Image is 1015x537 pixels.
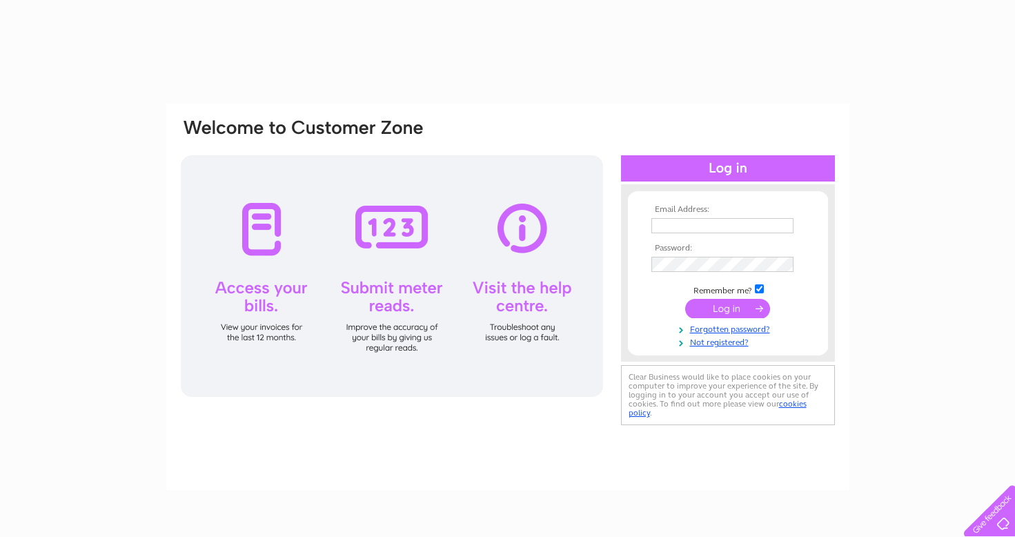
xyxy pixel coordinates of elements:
a: cookies policy [629,399,807,418]
a: Not registered? [651,335,808,348]
input: Submit [685,299,770,318]
td: Remember me? [648,282,808,296]
div: Clear Business would like to place cookies on your computer to improve your experience of the sit... [621,365,835,425]
th: Email Address: [648,205,808,215]
a: Forgotten password? [651,322,808,335]
th: Password: [648,244,808,253]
